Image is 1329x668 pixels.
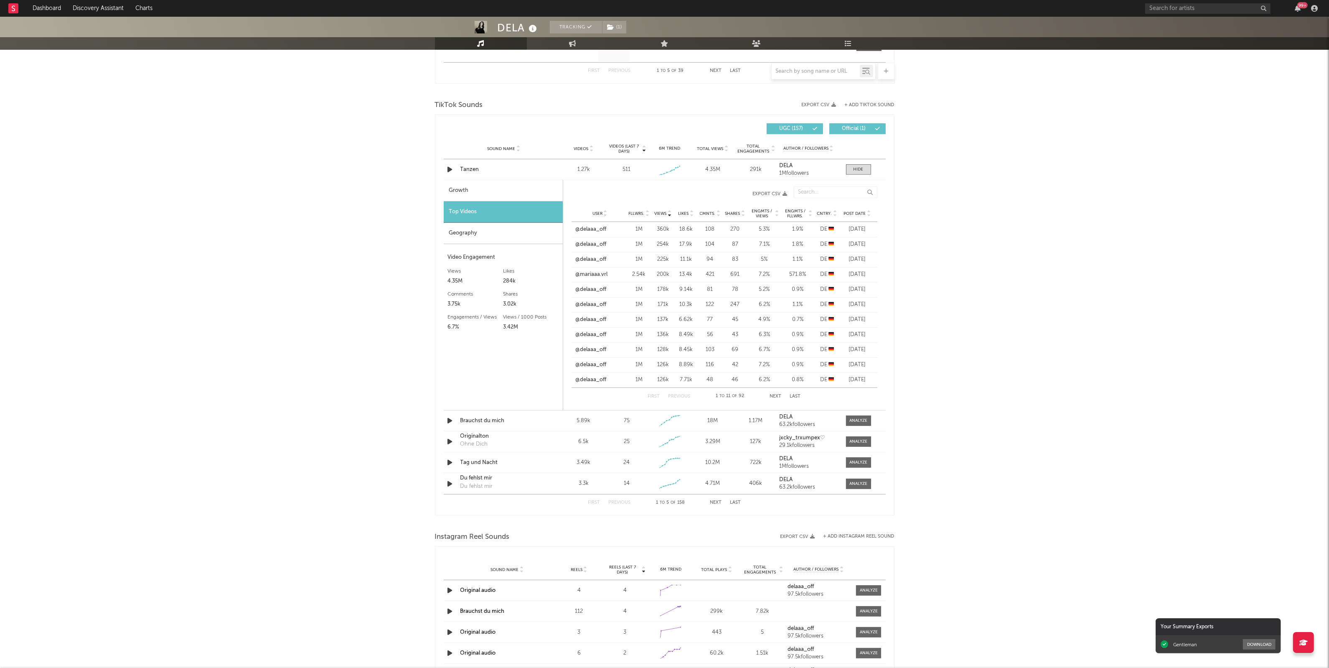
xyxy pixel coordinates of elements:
[448,299,503,309] div: 3.75k
[623,166,630,174] div: 511
[725,211,740,216] span: Shares
[725,240,746,249] div: 87
[750,240,779,249] div: 7.1 %
[654,331,673,339] div: 136k
[604,607,646,616] div: 4
[448,266,503,276] div: Views
[697,146,723,151] span: Total Views
[788,626,850,632] a: delaaa_off
[503,266,559,276] div: Likes
[788,626,814,631] strong: delaaa_off
[448,276,503,286] div: 4.35M
[720,394,725,398] span: to
[730,500,741,505] button: Last
[750,346,779,354] div: 6.7 %
[750,270,779,279] div: 7.2 %
[576,331,607,339] a: @delaaa_off
[794,186,877,198] input: Search...
[767,123,823,134] button: UGC(157)
[678,211,689,216] span: Likes
[802,102,836,107] button: Export CSV
[571,567,582,572] span: Reels
[779,414,837,420] a: DELA
[783,240,813,249] div: 1.8 %
[736,438,775,446] div: 127k
[604,586,646,595] div: 4
[750,331,779,339] div: 6.3 %
[558,649,600,658] div: 6
[624,438,630,446] div: 25
[783,255,813,264] div: 1.1 %
[817,240,838,249] div: DE
[654,301,673,309] div: 171k
[736,144,770,154] span: Total Engagements
[750,316,779,324] div: 4.9 %
[828,377,834,382] span: 🇩🇪
[677,270,696,279] div: 13.4k
[1145,3,1271,14] input: Search for artists
[783,376,813,384] div: 0.8 %
[648,498,694,508] div: 1 5 158
[725,331,746,339] div: 43
[828,227,834,232] span: 🇩🇪
[842,346,873,354] div: [DATE]
[817,316,838,324] div: DE
[609,500,631,505] button: Previous
[460,166,548,174] a: Tanzen
[677,301,696,309] div: 10.3k
[576,361,607,369] a: @delaaa_off
[779,422,837,428] div: 63.2k followers
[828,332,834,337] span: 🇩🇪
[629,255,650,264] div: 1M
[558,607,600,616] div: 112
[750,225,779,234] div: 5.3 %
[576,225,607,234] a: @delaaa_off
[654,240,673,249] div: 254k
[828,317,834,322] span: 🇩🇪
[576,316,607,324] a: @delaaa_off
[779,456,837,462] a: DELA
[629,376,650,384] div: 1M
[460,432,548,441] a: Originalton
[460,417,548,425] div: Brauchst du mich
[770,394,782,399] button: Next
[696,607,737,616] div: 299k
[817,361,838,369] div: DE
[779,435,837,441] a: jxcky_trxumpex♡
[1243,639,1276,650] button: Download
[460,482,493,491] div: Du fehlst mir
[700,255,721,264] div: 94
[460,459,548,467] a: Tag und Nacht
[624,417,630,425] div: 75
[629,301,650,309] div: 1M
[677,346,696,354] div: 8.45k
[696,649,737,658] div: 60.2k
[654,346,673,354] div: 128k
[564,438,603,446] div: 6.5k
[828,347,834,352] span: 🇩🇪
[736,479,775,488] div: 406k
[1173,642,1197,648] div: Gentleman
[444,180,563,201] div: Growth
[783,346,813,354] div: 0.9 %
[655,211,667,216] span: Views
[677,376,696,384] div: 7.71k
[783,209,808,219] span: Engmts / Fllwrs.
[558,628,600,637] div: 3
[503,289,559,299] div: Shares
[623,459,630,467] div: 24
[654,255,673,264] div: 225k
[842,255,873,264] div: [DATE]
[576,286,607,294] a: @delaaa_off
[588,500,600,505] button: First
[488,146,516,151] span: Sound Name
[654,316,673,324] div: 137k
[835,126,873,131] span: Official ( 1 )
[788,592,850,597] div: 97.5k followers
[460,609,505,614] a: Brauchst du mich
[460,650,496,656] a: Original audio
[772,68,860,75] input: Search by song name or URL
[779,163,793,168] strong: DELA
[576,301,607,309] a: @delaaa_off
